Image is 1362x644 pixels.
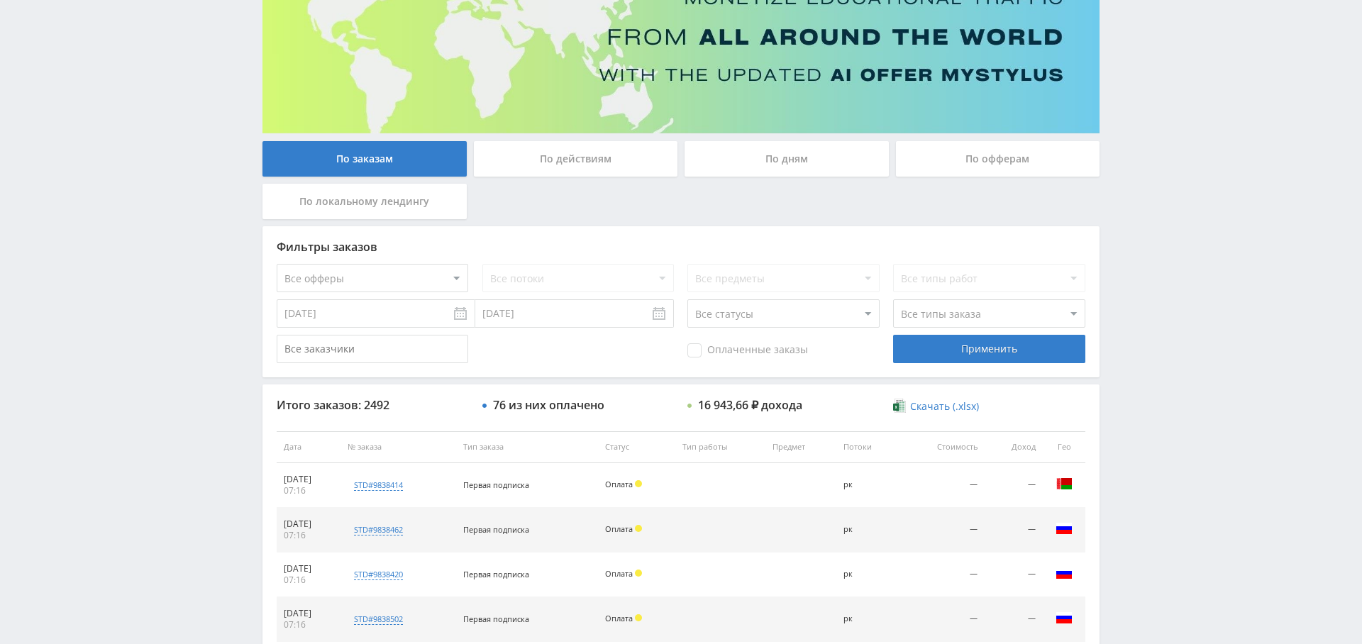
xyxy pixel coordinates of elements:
th: Предмет [765,431,836,463]
div: 07:16 [284,619,333,631]
img: blr.png [1056,475,1073,492]
div: 07:16 [284,485,333,496]
span: Скачать (.xlsx) [910,401,979,412]
th: Статус [598,431,676,463]
div: рк [843,614,894,623]
th: № заказа [340,431,456,463]
th: Дата [277,431,340,463]
span: Первая подписка [463,614,529,624]
div: По офферам [896,141,1100,177]
div: std#9838420 [354,569,403,580]
th: Потоки [836,431,901,463]
span: Первая подписка [463,569,529,579]
td: — [985,463,1043,508]
td: — [985,553,1043,597]
th: Тип заказа [456,431,598,463]
span: Оплата [605,523,633,534]
div: рк [843,570,894,579]
span: Холд [635,614,642,621]
th: Стоимость [902,431,985,463]
span: Оплата [605,479,633,489]
input: Все заказчики [277,335,468,363]
td: — [902,463,985,508]
td: — [902,597,985,642]
div: По дням [685,141,889,177]
div: Фильтры заказов [277,240,1085,253]
img: xlsx [893,399,905,413]
div: 16 943,66 ₽ дохода [698,399,802,411]
th: Гео [1043,431,1085,463]
div: std#9838414 [354,479,403,491]
div: [DATE] [284,518,333,530]
div: По заказам [262,141,467,177]
div: 07:16 [284,530,333,541]
img: rus.png [1056,520,1073,537]
td: — [902,553,985,597]
span: Холд [635,570,642,577]
td: — [902,508,985,553]
div: [DATE] [284,474,333,485]
span: Холд [635,480,642,487]
img: rus.png [1056,565,1073,582]
span: Оплаченные заказы [687,343,808,357]
span: Первая подписка [463,479,529,490]
div: Итого заказов: 2492 [277,399,468,411]
div: Применить [893,335,1085,363]
div: рк [843,480,894,489]
span: Холд [635,525,642,532]
span: Оплата [605,613,633,623]
div: 76 из них оплачено [493,399,604,411]
div: [DATE] [284,608,333,619]
span: Первая подписка [463,524,529,535]
div: std#9838502 [354,614,403,625]
img: rus.png [1056,609,1073,626]
th: Тип работы [675,431,765,463]
td: — [985,508,1043,553]
td: — [985,597,1043,642]
div: 07:16 [284,574,333,586]
a: Скачать (.xlsx) [893,399,978,413]
span: Оплата [605,568,633,579]
th: Доход [985,431,1043,463]
div: По локальному лендингу [262,184,467,219]
div: рк [843,525,894,534]
div: std#9838462 [354,524,403,535]
div: По действиям [474,141,678,177]
div: [DATE] [284,563,333,574]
